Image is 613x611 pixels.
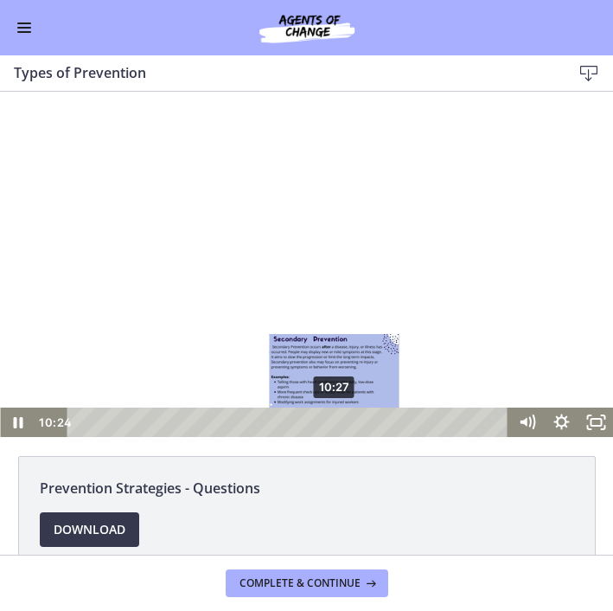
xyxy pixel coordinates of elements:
[14,17,35,38] button: Enable menu
[40,512,139,547] a: Download
[54,519,125,540] span: Download
[509,316,544,345] button: Mute
[239,576,361,590] span: Complete & continue
[226,569,388,597] button: Complete & continue
[40,478,574,498] span: Prevention Strategies - Questions
[578,316,613,345] button: Fullscreen
[544,316,578,345] button: Show settings menu
[14,62,544,83] h3: Types of Prevention
[220,10,393,45] img: Agents of Change
[80,316,501,345] div: Playbar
